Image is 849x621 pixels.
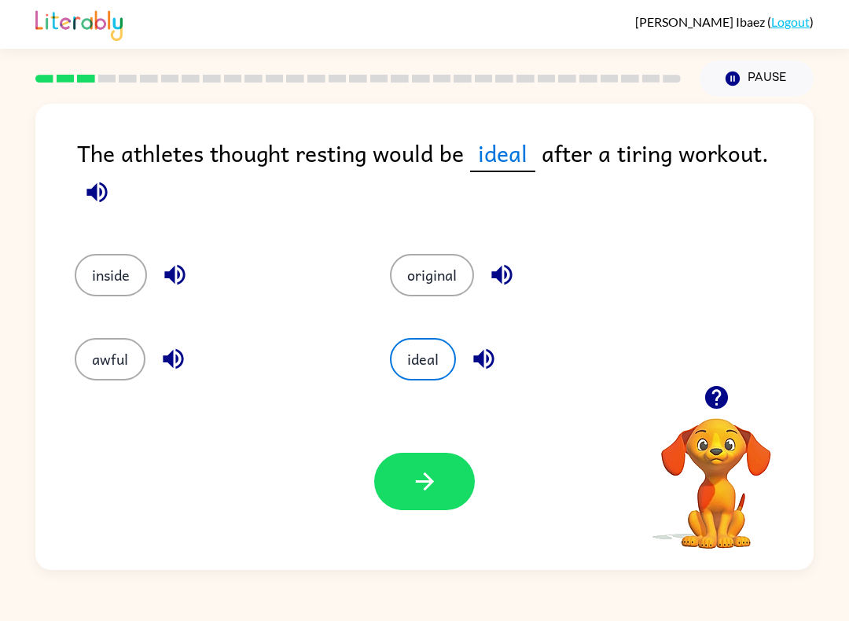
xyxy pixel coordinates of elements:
[75,254,147,296] button: inside
[390,338,456,380] button: ideal
[635,14,767,29] span: [PERSON_NAME] Ibaez
[470,135,535,172] span: ideal
[638,394,795,551] video: Your browser must support playing .mp4 files to use Literably. Please try using another browser.
[75,338,145,380] button: awful
[35,6,123,41] img: Literably
[635,14,814,29] div: ( )
[700,61,814,97] button: Pause
[77,135,814,222] div: The athletes thought resting would be after a tiring workout.
[771,14,810,29] a: Logout
[390,254,474,296] button: original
